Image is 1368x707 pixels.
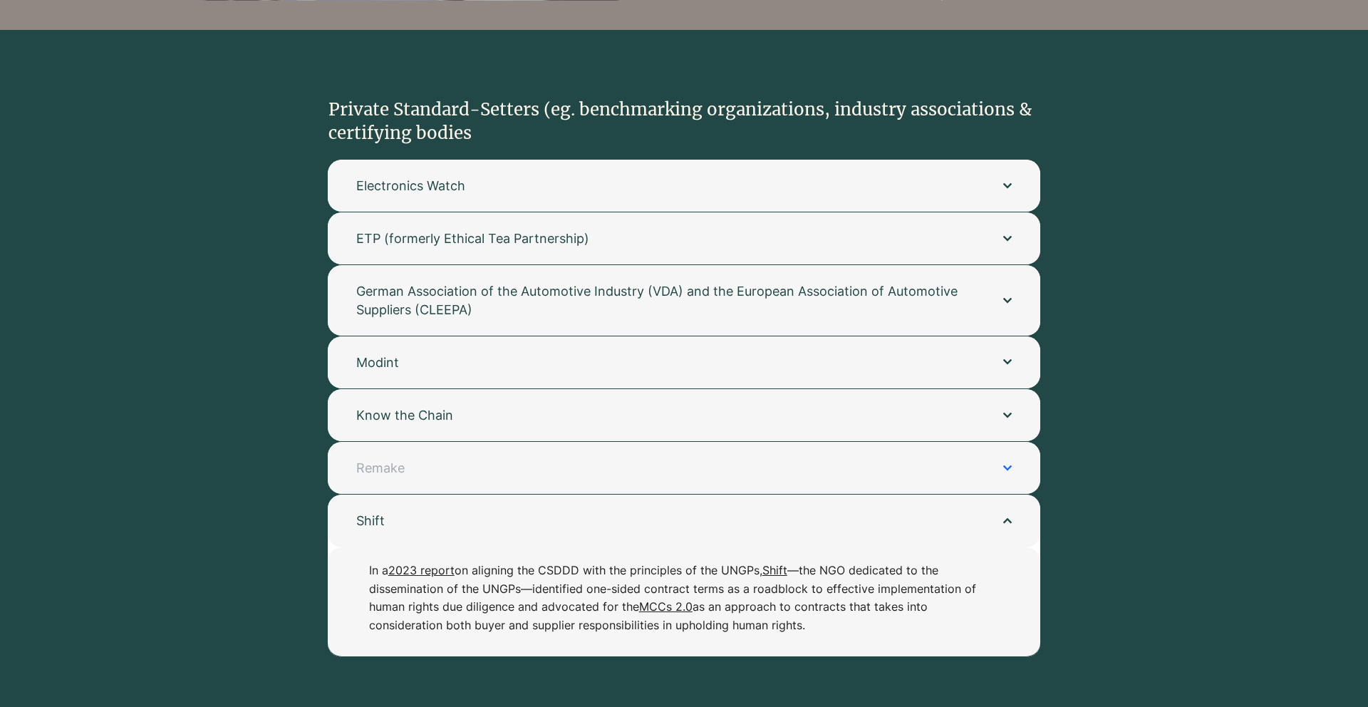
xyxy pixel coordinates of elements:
button: Shift [328,495,1040,547]
button: German Association of the Automotive Industry (VDA) and the European Association of Automotive Su... [328,265,1040,335]
p: In a on aligning the CSDDD with the principles of the UNGPs, —the NGO dedicated to the disseminat... [369,562,985,634]
button: Electronics Watch [328,160,1040,212]
span: Know the Chain [356,406,975,424]
span: Remake [356,459,975,477]
span: Modint [356,353,975,371]
a: MCCs 2.0 [639,599,693,614]
button: ETP (formerly Ethical Tea Partnership) [328,212,1040,264]
span: German Association of the Automotive Industry (VDA) and the European Association of Automotive Su... [356,282,975,318]
button: Remake [328,442,1040,494]
span: ETP (formerly Ethical Tea Partnership) [356,229,975,247]
h2: Private Standard-Setters (eg. benchmarking organizations, industry associations & certifying bodies [328,98,1036,145]
button: Modint [328,336,1040,388]
a: 2023 report [388,563,455,577]
a: Shift [762,563,787,577]
button: Know the Chain [328,389,1040,441]
div: Shift [328,547,1040,657]
span: Shift [356,512,975,530]
span: Electronics Watch [356,177,975,195]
